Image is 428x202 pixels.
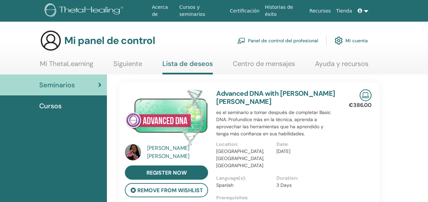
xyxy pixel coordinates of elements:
a: Siguiente [113,60,142,73]
img: Advanced DNA [125,89,208,146]
p: es el seminario a tomar después de completar Basic DNA. Profundice más en la técnica, aprenda a a... [216,109,336,137]
img: logo.png [45,3,126,19]
a: Panel de control del profesional [237,33,318,48]
h3: Mi panel de control [64,35,155,47]
a: Cursos y seminarios [177,1,227,21]
p: 3 Days [276,182,332,189]
a: Advanced DNA with [PERSON_NAME] [PERSON_NAME] [216,89,335,106]
a: Mi ThetaLearning [40,60,93,73]
img: generic-user-icon.jpg [40,30,62,51]
img: default.jpg [125,144,141,160]
span: Seminarios [39,80,75,90]
p: Spanish [216,182,272,189]
p: Prerequisites : [216,194,336,201]
p: €386.00 [349,101,371,109]
p: Duration : [276,175,332,182]
p: [DATE] [276,148,332,155]
img: chalkboard-teacher.svg [237,38,245,44]
a: register now [125,165,208,180]
a: Historias de éxito [262,1,307,21]
a: Certificación [227,5,262,17]
img: cog.svg [335,35,343,46]
a: Recursos [307,5,333,17]
p: Date : [276,141,332,148]
font: remove from wishlist [137,187,203,194]
p: Language(s) : [216,175,272,182]
font: Panel de control del profesional [248,38,318,44]
a: Tienda [334,5,355,17]
a: Mi cuenta [335,33,368,48]
font: Mi cuenta [345,38,368,44]
a: Lista de deseos [162,60,213,74]
a: Ayuda y recursos [315,60,368,73]
a: Centro de mensajes [233,60,295,73]
a: Acerca de [149,1,177,21]
span: register now [147,169,187,176]
a: [PERSON_NAME] [PERSON_NAME] [147,144,210,160]
span: Cursos [39,101,62,111]
p: [GEOGRAPHIC_DATA], [GEOGRAPHIC_DATA], [GEOGRAPHIC_DATA] [216,148,272,169]
p: Location : [216,141,272,148]
img: Live Online Seminar [360,89,371,101]
button: remove from wishlist [125,183,208,197]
